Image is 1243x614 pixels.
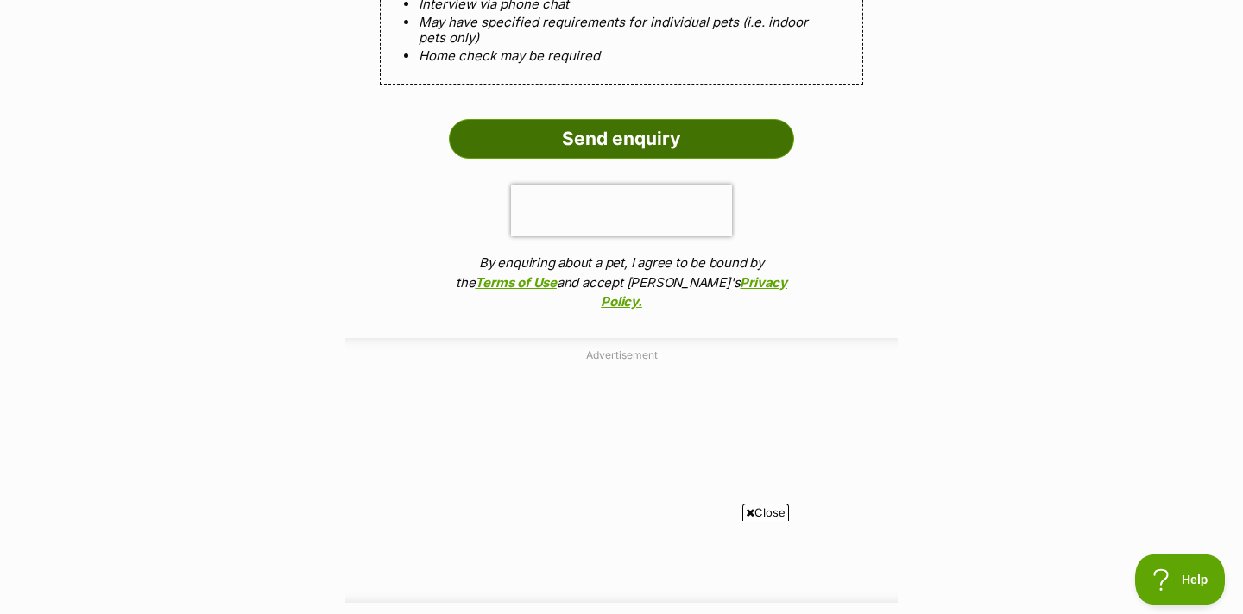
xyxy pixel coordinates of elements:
iframe: Advertisement [203,528,1040,605]
p: By enquiring about a pet, I agree to be bound by the and accept [PERSON_NAME]'s [449,254,794,312]
iframe: Help Scout Beacon - Open [1135,554,1226,605]
li: Home check may be required [419,48,824,63]
li: May have specified requirements for individual pets (i.e. indoor pets only) [419,15,824,45]
span: Close [742,504,789,521]
a: Privacy Policy. [601,274,787,310]
input: Send enquiry [449,119,794,159]
iframe: reCAPTCHA [511,185,732,236]
a: Terms of Use [475,274,556,291]
iframe: Advertisement [203,370,1040,586]
div: Advertisement [345,338,898,603]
